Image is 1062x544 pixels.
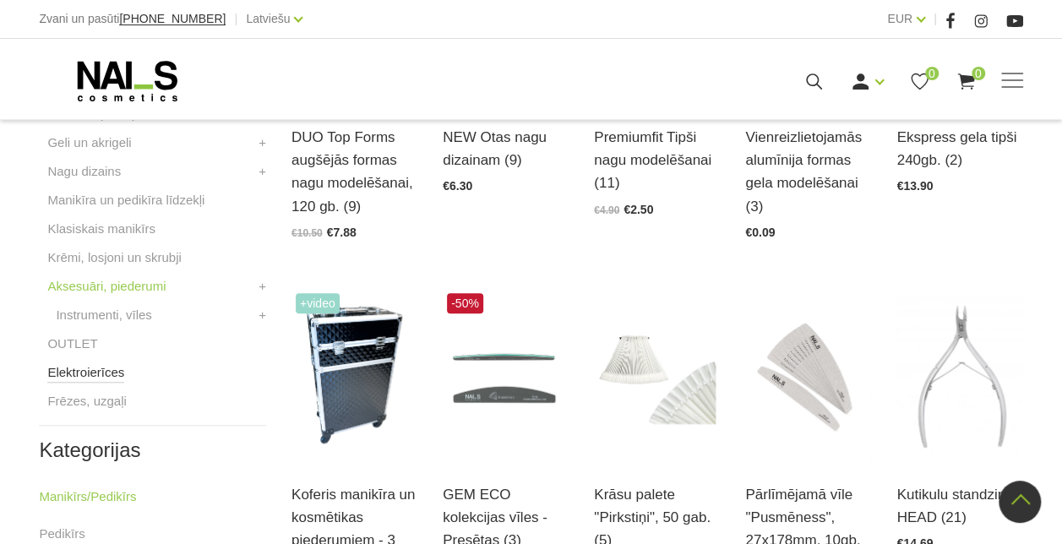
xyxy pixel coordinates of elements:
[909,71,930,92] a: 0
[896,179,933,193] span: €13.90
[119,13,226,25] a: [PHONE_NUMBER]
[39,487,136,507] a: Manikīrs/Pedikīrs
[745,126,871,218] a: Vienreizlietojamās alumīnija formas gela modelēšanai (3)
[934,8,937,30] span: |
[259,305,266,325] a: +
[47,161,121,182] a: Nagu dizains
[972,67,985,80] span: 0
[745,289,871,462] img: PĀRLĪMĒJAMĀ VĪLE “PUSMĒNESS”Veidi:- “Pusmēness”, 27x178mm, 10gb. (100 (-1))- “Pusmēness”, 27x178m...
[896,289,1022,462] img: Kutikulu standziņu raksturojumi:NY – 1 – 3 NY – 1 – 5 NY – 1 – 7Medicīnisks nerūsējošais tērauds ...
[594,289,720,462] img: Dažāda veida paletes toņu / dizainu prezentācijai...
[39,8,226,30] div: Zvani un pasūti
[47,391,126,411] a: Frēzes, uzgaļi
[594,126,720,195] a: Premiumfit Tipši nagu modelēšanai (11)
[291,227,323,239] span: €10.50
[39,439,266,461] h2: Kategorijas
[47,248,181,268] a: Krēmi, losjoni un skrubji
[47,219,155,239] a: Klasiskais manikīrs
[745,226,775,239] span: €0.09
[259,161,266,182] a: +
[47,190,204,210] a: Manikīra un pedikīra līdzekļi
[246,8,290,29] a: Latviešu
[896,126,1022,171] a: Ekspress gela tipši 240gb. (2)
[594,204,619,216] span: €4.90
[259,133,266,153] a: +
[925,67,939,80] span: 0
[887,8,912,29] a: EUR
[47,276,166,296] a: Aksesuāri, piederumi
[291,289,417,462] img: Profesionāls Koferis manikīra un kosmētikas piederumiemPiejams dažādās krāsās:Melns, balts, zelta...
[39,524,84,544] a: Pedikīrs
[443,179,472,193] span: €6.30
[234,8,237,30] span: |
[296,293,340,313] span: +Video
[47,334,97,354] a: OUTLET
[956,71,977,92] a: 0
[447,293,483,313] span: -50%
[443,126,569,171] a: NEW Otas nagu dizainam (9)
[259,276,266,296] a: +
[47,362,124,383] a: Elektroierīces
[624,203,653,216] span: €2.50
[896,483,1022,529] a: Kutikulu standziņas HEAD (21)
[47,133,131,153] a: Geli un akrigeli
[443,289,569,462] img: GEM kolekcijas vīles - Presētas:- 100/100 STR Emerald- 180/180 STR Saphire- 240/240 HM Green Core...
[327,226,357,239] span: €7.88
[291,126,417,218] a: DUO Top Forms augšējās formas nagu modelēšanai, 120 gb. (9)
[119,12,226,25] span: [PHONE_NUMBER]
[56,305,151,325] a: Instrumenti, vīles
